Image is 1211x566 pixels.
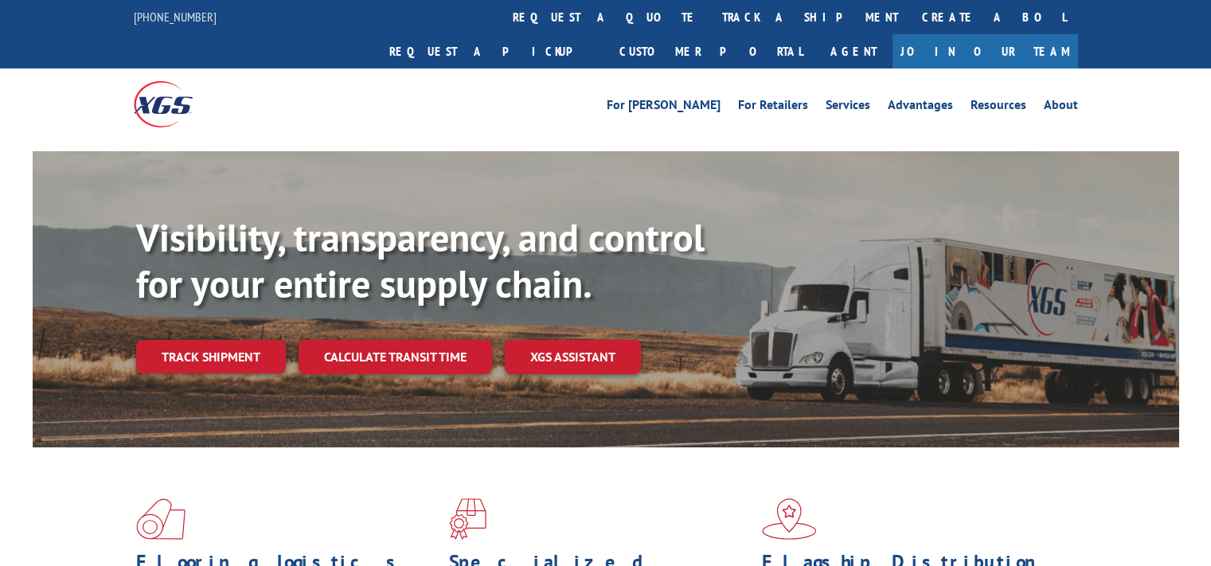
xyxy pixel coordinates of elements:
b: Visibility, transparency, and control for your entire supply chain. [136,213,705,308]
img: xgs-icon-focused-on-flooring-red [449,498,486,540]
img: xgs-icon-flagship-distribution-model-red [762,498,817,540]
a: Advantages [888,99,953,116]
a: Track shipment [136,340,286,373]
a: Resources [971,99,1026,116]
a: XGS ASSISTANT [505,340,641,374]
a: Request a pickup [377,34,607,68]
a: Agent [814,34,893,68]
a: For Retailers [738,99,808,116]
a: About [1044,99,1078,116]
a: Services [826,99,870,116]
a: Customer Portal [607,34,814,68]
a: Calculate transit time [299,340,492,374]
a: [PHONE_NUMBER] [134,9,217,25]
a: Join Our Team [893,34,1078,68]
img: xgs-icon-total-supply-chain-intelligence-red [136,498,186,540]
a: For [PERSON_NAME] [607,99,721,116]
